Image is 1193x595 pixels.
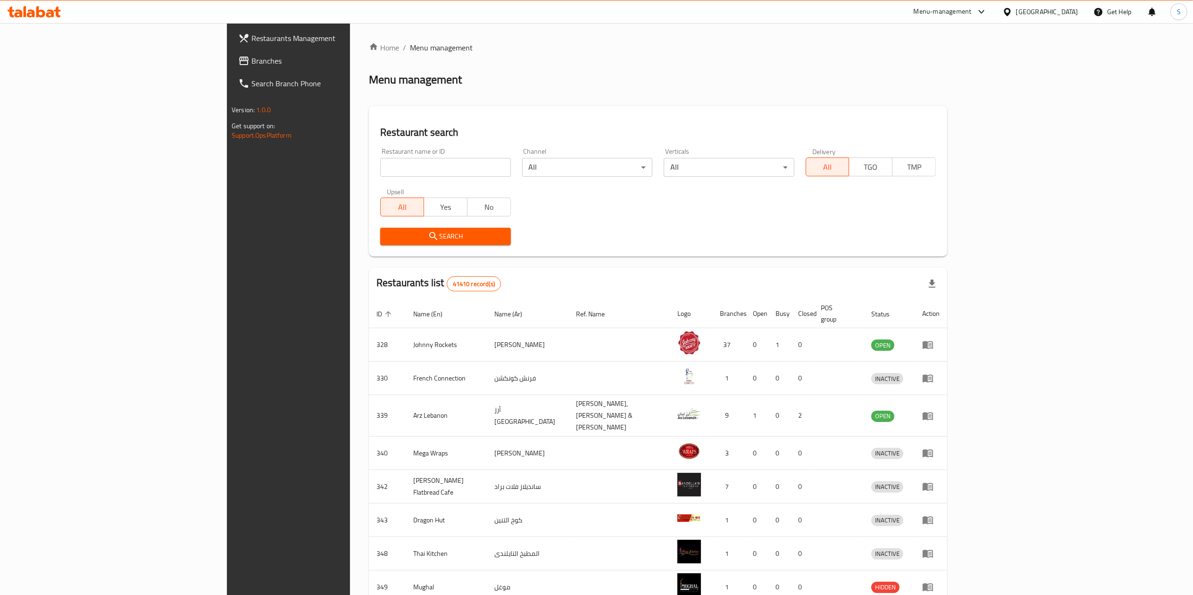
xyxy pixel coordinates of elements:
span: Search Branch Phone [251,78,418,89]
td: 1 [768,328,791,362]
td: فرنش كونكشن [487,362,569,395]
div: Total records count [447,276,501,291]
div: [GEOGRAPHIC_DATA] [1016,7,1078,17]
td: 0 [768,537,791,570]
td: 0 [745,537,768,570]
div: INACTIVE [871,373,903,384]
span: All [384,200,420,214]
td: 9 [712,395,745,437]
td: 0 [745,362,768,395]
h2: Restaurants list [376,276,501,291]
input: Search for restaurant name or ID.. [380,158,510,177]
button: TGO [849,157,893,176]
span: 1.0.0 [256,104,271,116]
button: Yes [424,198,467,216]
img: Johnny Rockets [677,331,701,355]
img: Thai Kitchen [677,540,701,563]
td: Thai Kitchen [406,537,487,570]
button: TMP [892,157,936,176]
td: 2 [791,395,813,437]
td: Arz Lebanon [406,395,487,437]
nav: breadcrumb [369,42,947,53]
span: Status [871,308,902,320]
span: Ref. Name [576,308,617,320]
td: [PERSON_NAME] [487,328,569,362]
span: OPEN [871,340,894,351]
td: 1 [712,504,745,537]
span: S [1177,7,1181,17]
span: Get support on: [232,120,275,132]
td: 1 [712,362,745,395]
td: 7 [712,470,745,504]
span: All [810,160,846,174]
div: Menu [922,548,940,559]
span: Menu management [410,42,473,53]
td: سانديلاز فلات براد [487,470,569,504]
td: 0 [791,362,813,395]
span: 41410 record(s) [447,280,501,289]
th: Open [745,299,768,328]
td: المطبخ التايلندى [487,537,569,570]
span: ID [376,308,394,320]
td: 0 [791,470,813,504]
a: Search Branch Phone [231,72,426,95]
div: All [664,158,794,177]
td: 0 [768,437,791,470]
a: Support.OpsPlatform [232,129,292,141]
th: Branches [712,299,745,328]
td: 37 [712,328,745,362]
a: Restaurants Management [231,27,426,50]
span: OPEN [871,411,894,421]
td: كوخ التنين [487,504,569,537]
td: 0 [791,504,813,537]
span: TMP [896,160,932,174]
td: 0 [745,437,768,470]
td: 0 [791,437,813,470]
td: Johnny Rockets [406,328,487,362]
td: 0 [768,362,791,395]
div: Export file [921,273,943,295]
span: HIDDEN [871,582,900,593]
td: 1 [745,395,768,437]
span: INACTIVE [871,548,903,559]
button: Search [380,228,510,245]
td: 0 [745,328,768,362]
button: No [467,198,511,216]
td: Dragon Hut [406,504,487,537]
div: Menu-management [914,6,972,17]
td: 1 [712,537,745,570]
span: INACTIVE [871,515,903,526]
label: Delivery [812,148,836,155]
td: 0 [768,504,791,537]
span: Search [388,231,503,242]
label: Upsell [387,188,404,195]
div: All [522,158,652,177]
span: Yes [428,200,464,214]
h2: Restaurant search [380,125,936,140]
img: Dragon Hut [677,506,701,530]
td: 0 [768,470,791,504]
td: 0 [791,328,813,362]
span: INACTIVE [871,481,903,492]
td: 0 [791,537,813,570]
img: Arz Lebanon [677,402,701,426]
span: Restaurants Management [251,33,418,44]
div: Menu [922,339,940,350]
td: 0 [768,395,791,437]
span: Branches [251,55,418,66]
div: Menu [922,372,940,384]
span: INACTIVE [871,448,903,459]
td: 3 [712,437,745,470]
div: INACTIVE [871,481,903,493]
td: Mega Wraps [406,437,487,470]
th: Busy [768,299,791,328]
div: Menu [922,514,940,526]
div: Menu [922,447,940,459]
div: Menu [922,410,940,421]
span: Version: [232,104,255,116]
td: أرز [GEOGRAPHIC_DATA] [487,395,569,437]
